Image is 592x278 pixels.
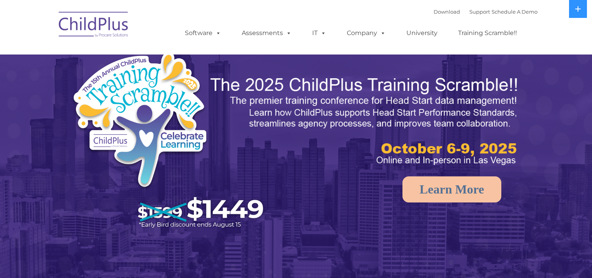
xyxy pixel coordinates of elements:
a: Training Scramble!! [450,25,525,41]
a: Download [434,9,460,15]
img: ChildPlus by Procare Solutions [55,6,133,45]
a: Company [339,25,393,41]
a: Schedule A Demo [492,9,538,15]
font: | [434,9,538,15]
a: Support [469,9,490,15]
a: University [399,25,445,41]
a: Assessments [234,25,299,41]
a: Software [177,25,229,41]
a: IT [304,25,334,41]
a: Learn More [402,176,501,202]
